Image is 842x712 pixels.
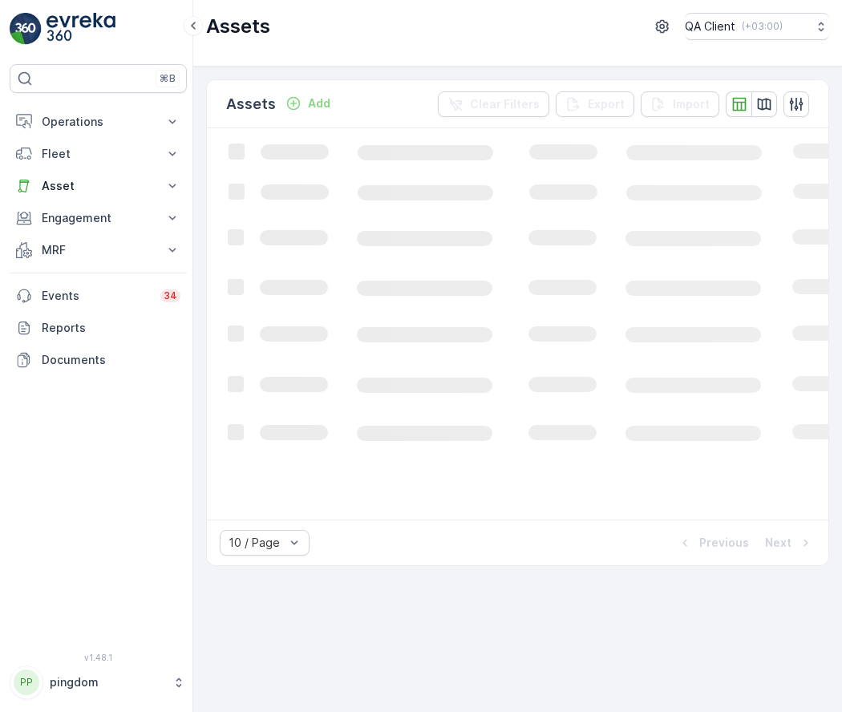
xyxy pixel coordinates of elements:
[42,288,151,304] p: Events
[10,312,187,344] a: Reports
[699,535,749,551] p: Previous
[10,170,187,202] button: Asset
[42,320,180,336] p: Reports
[42,114,155,130] p: Operations
[10,202,187,234] button: Engagement
[10,653,187,662] span: v 1.48.1
[279,94,337,113] button: Add
[42,242,155,258] p: MRF
[685,13,829,40] button: QA Client(+03:00)
[14,670,39,695] div: PP
[160,72,176,85] p: ⌘B
[588,96,625,112] p: Export
[556,91,634,117] button: Export
[673,96,710,112] p: Import
[10,106,187,138] button: Operations
[47,13,115,45] img: logo_light-DOdMpM7g.png
[42,352,180,368] p: Documents
[50,674,164,690] p: pingdom
[765,535,791,551] p: Next
[685,18,735,34] p: QA Client
[438,91,549,117] button: Clear Filters
[164,289,177,302] p: 34
[206,14,270,39] p: Assets
[308,95,330,111] p: Add
[10,280,187,312] a: Events34
[641,91,719,117] button: Import
[10,665,187,699] button: PPpingdom
[763,533,816,552] button: Next
[42,146,155,162] p: Fleet
[10,234,187,266] button: MRF
[10,344,187,376] a: Documents
[42,178,155,194] p: Asset
[10,13,42,45] img: logo
[470,96,540,112] p: Clear Filters
[226,93,276,115] p: Assets
[742,20,783,33] p: ( +03:00 )
[42,210,155,226] p: Engagement
[675,533,751,552] button: Previous
[10,138,187,170] button: Fleet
